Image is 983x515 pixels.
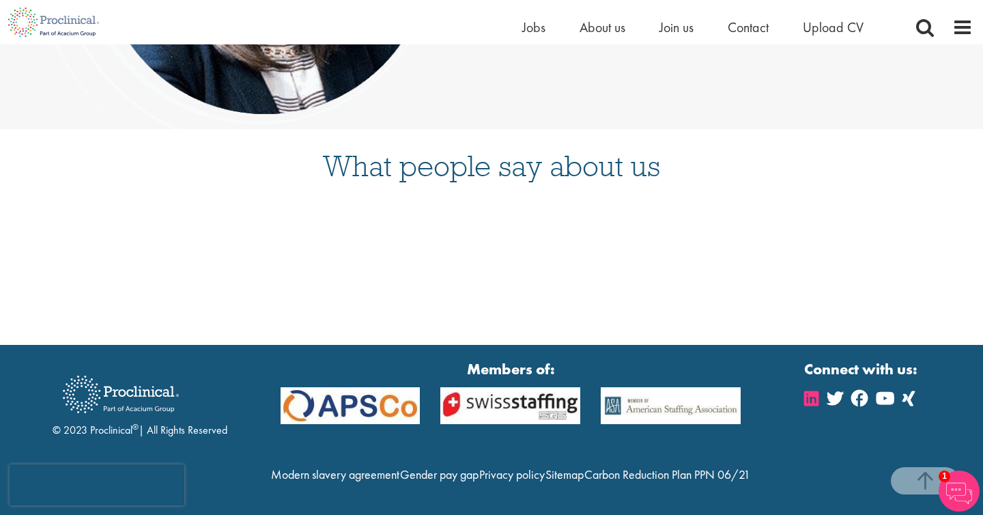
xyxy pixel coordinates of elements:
[132,421,139,432] sup: ®
[400,467,479,482] a: Gender pay gap
[10,464,184,505] iframe: reCAPTCHA
[939,471,980,512] img: Chatbot
[545,467,584,482] a: Sitemap
[281,359,741,380] strong: Members of:
[804,359,920,380] strong: Connect with us:
[53,365,227,439] div: © 2023 Proclinical | All Rights Reserved
[479,467,545,482] a: Privacy policy
[430,387,590,424] img: APSCo
[939,471,950,482] span: 1
[728,18,769,36] a: Contact
[53,366,189,423] img: Proclinical Recruitment
[270,387,431,424] img: APSCo
[522,18,545,36] a: Jobs
[584,467,750,482] a: Carbon Reduction Plan PPN 06/21
[659,18,694,36] a: Join us
[590,387,751,424] img: APSCo
[803,18,864,36] a: Upload CV
[580,18,625,36] a: About us
[271,467,399,482] a: Modern slavery agreement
